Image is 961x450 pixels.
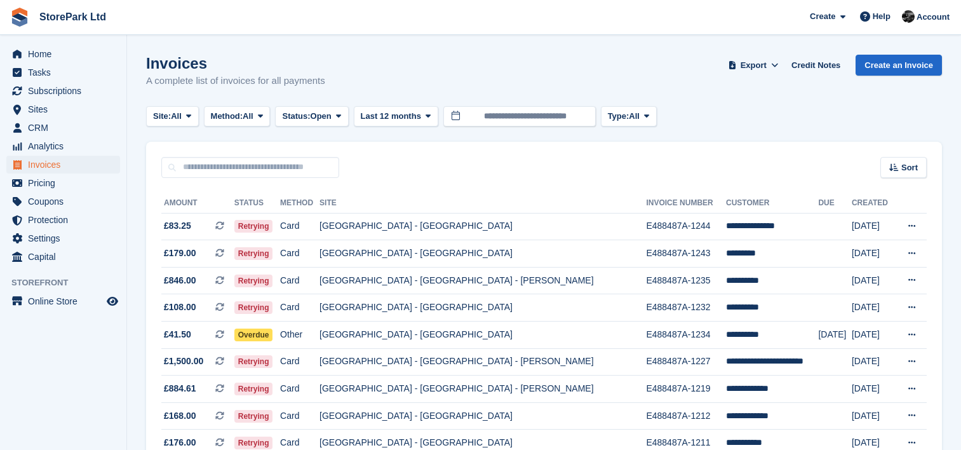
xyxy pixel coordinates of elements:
span: Status: [282,110,310,123]
td: E488487A-1219 [646,376,726,403]
span: Open [311,110,332,123]
span: Export [741,59,767,72]
span: Retrying [234,383,273,395]
th: Due [818,193,852,214]
td: [DATE] [852,294,895,322]
td: E488487A-1212 [646,402,726,430]
td: [DATE] [818,322,852,349]
td: [GEOGRAPHIC_DATA] - [GEOGRAPHIC_DATA] - [PERSON_NAME] [319,348,646,376]
span: CRM [28,119,104,137]
span: Overdue [234,329,273,341]
td: [DATE] [852,267,895,294]
td: Card [280,267,319,294]
button: Last 12 months [354,106,438,127]
span: Invoices [28,156,104,174]
span: Capital [28,248,104,266]
td: [DATE] [852,240,895,268]
th: Created [852,193,895,214]
span: £176.00 [164,436,196,449]
button: Method: All [204,106,271,127]
span: Last 12 months [361,110,421,123]
span: £179.00 [164,247,196,260]
span: All [243,110,253,123]
span: Retrying [234,275,273,287]
span: Account [917,11,950,24]
th: Amount [161,193,234,214]
span: Type: [608,110,629,123]
span: Site: [153,110,171,123]
span: £41.50 [164,328,191,341]
span: Tasks [28,64,104,81]
span: £884.61 [164,382,196,395]
a: menu [6,100,120,118]
td: [DATE] [852,213,895,240]
td: [DATE] [852,322,895,349]
span: Online Store [28,292,104,310]
td: Card [280,348,319,376]
td: Card [280,376,319,403]
p: A complete list of invoices for all payments [146,74,325,88]
td: E488487A-1235 [646,267,726,294]
a: menu [6,45,120,63]
td: [GEOGRAPHIC_DATA] - [GEOGRAPHIC_DATA] [319,294,646,322]
a: menu [6,292,120,310]
button: Export [725,55,781,76]
button: Site: All [146,106,199,127]
span: Coupons [28,193,104,210]
span: Create [810,10,835,23]
a: StorePark Ltd [34,6,111,27]
span: Protection [28,211,104,229]
td: [GEOGRAPHIC_DATA] - [GEOGRAPHIC_DATA] [319,213,646,240]
button: Type: All [601,106,657,127]
span: Subscriptions [28,82,104,100]
span: £1,500.00 [164,355,203,368]
td: Other [280,322,319,349]
td: E488487A-1232 [646,294,726,322]
a: menu [6,211,120,229]
h1: Invoices [146,55,325,72]
a: menu [6,64,120,81]
td: E488487A-1244 [646,213,726,240]
span: Retrying [234,410,273,423]
span: Sites [28,100,104,118]
a: Create an Invoice [856,55,942,76]
span: Method: [211,110,243,123]
a: menu [6,248,120,266]
span: Retrying [234,355,273,368]
td: [DATE] [852,402,895,430]
td: [GEOGRAPHIC_DATA] - [GEOGRAPHIC_DATA] [319,402,646,430]
a: Preview store [105,294,120,309]
th: Status [234,193,280,214]
td: Card [280,240,319,268]
span: Help [873,10,890,23]
span: Retrying [234,437,273,449]
td: E488487A-1227 [646,348,726,376]
span: £846.00 [164,274,196,287]
span: Settings [28,229,104,247]
span: Home [28,45,104,63]
a: menu [6,156,120,174]
img: Ryan Mulcahy [902,10,915,23]
td: E488487A-1243 [646,240,726,268]
span: £83.25 [164,219,191,233]
span: Retrying [234,301,273,314]
a: menu [6,193,120,210]
a: menu [6,82,120,100]
span: Analytics [28,137,104,155]
td: [DATE] [852,376,895,403]
td: Card [280,294,319,322]
a: menu [6,137,120,155]
button: Status: Open [275,106,348,127]
td: [DATE] [852,348,895,376]
span: £168.00 [164,409,196,423]
span: £108.00 [164,301,196,314]
td: Card [280,402,319,430]
th: Customer [726,193,818,214]
span: All [629,110,640,123]
span: Pricing [28,174,104,192]
td: [GEOGRAPHIC_DATA] - [GEOGRAPHIC_DATA] - [PERSON_NAME] [319,376,646,403]
span: Sort [901,161,918,174]
td: E488487A-1234 [646,322,726,349]
th: Method [280,193,319,214]
td: [GEOGRAPHIC_DATA] - [GEOGRAPHIC_DATA] - [PERSON_NAME] [319,267,646,294]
